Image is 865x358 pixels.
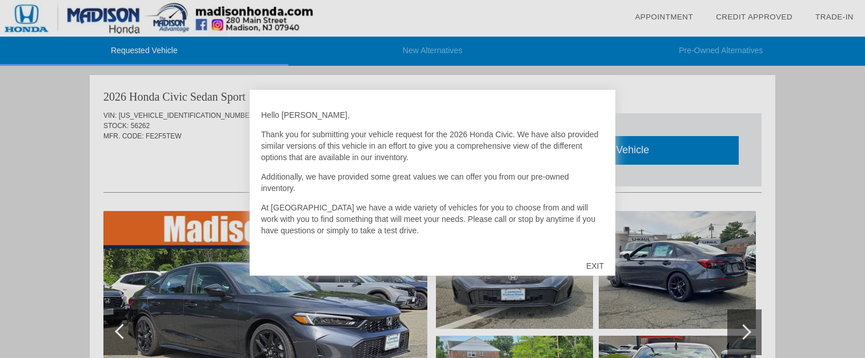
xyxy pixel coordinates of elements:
[815,13,854,21] a: Trade-In
[635,13,693,21] a: Appointment
[261,202,604,236] p: At [GEOGRAPHIC_DATA] we have a wide variety of vehicles for you to choose from and will work with...
[261,129,604,163] p: Thank you for submitting your vehicle request for the 2026 Honda Civic. We have also provided sim...
[261,171,604,194] p: Additionally, we have provided some great values we can offer you from our pre-owned inventory.
[261,109,604,121] p: Hello [PERSON_NAME],
[716,13,792,21] a: Credit Approved
[575,249,615,283] div: EXIT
